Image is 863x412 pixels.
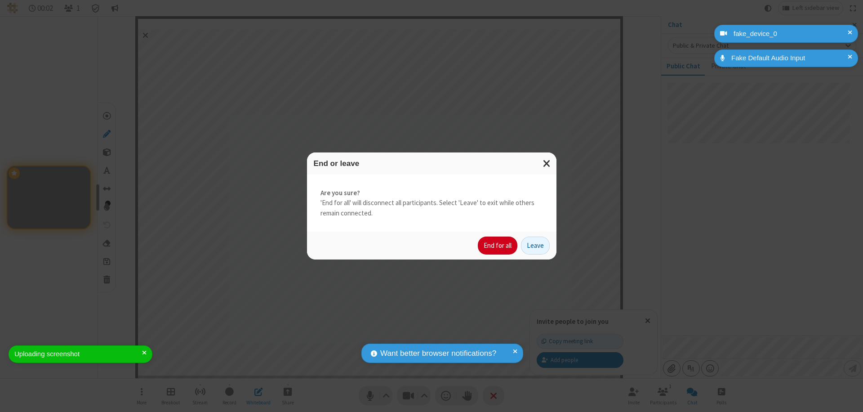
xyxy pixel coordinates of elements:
[538,152,556,175] button: Close modal
[307,175,556,232] div: 'End for all' will disconnect all participants. Select 'Leave' to exit while others remain connec...
[380,348,496,359] span: Want better browser notifications?
[14,349,142,359] div: Uploading screenshot
[521,237,550,255] button: Leave
[730,29,851,39] div: fake_device_0
[728,53,851,63] div: Fake Default Audio Input
[320,188,543,198] strong: Are you sure?
[314,159,550,168] h3: End or leave
[478,237,517,255] button: End for all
